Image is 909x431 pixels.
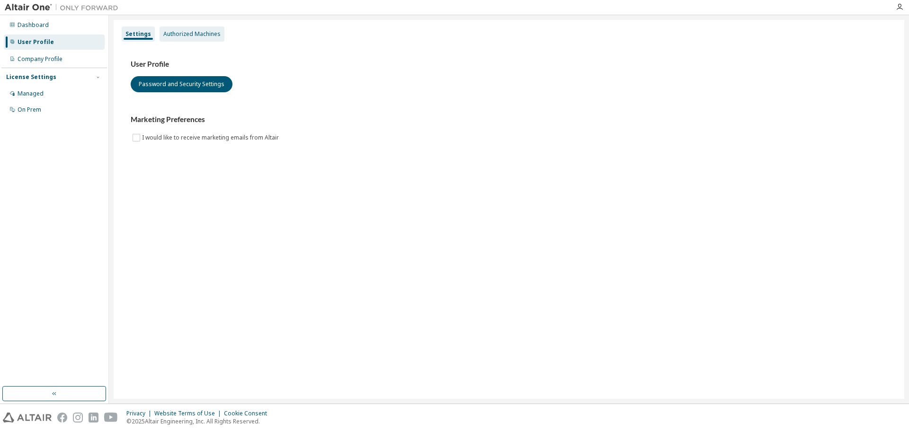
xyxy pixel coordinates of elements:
img: instagram.svg [73,413,83,422]
div: Settings [125,30,151,38]
div: Dashboard [18,21,49,29]
h3: Marketing Preferences [131,115,887,124]
label: I would like to receive marketing emails from Altair [142,132,281,143]
div: License Settings [6,73,56,81]
div: Cookie Consent [224,410,273,417]
h3: User Profile [131,60,887,69]
div: On Prem [18,106,41,114]
div: User Profile [18,38,54,46]
img: Altair One [5,3,123,12]
div: Company Profile [18,55,62,63]
img: youtube.svg [104,413,118,422]
p: © 2025 Altair Engineering, Inc. All Rights Reserved. [126,417,273,425]
div: Managed [18,90,44,97]
img: altair_logo.svg [3,413,52,422]
button: Password and Security Settings [131,76,232,92]
div: Authorized Machines [163,30,221,38]
img: facebook.svg [57,413,67,422]
div: Website Terms of Use [154,410,224,417]
div: Privacy [126,410,154,417]
img: linkedin.svg [89,413,98,422]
